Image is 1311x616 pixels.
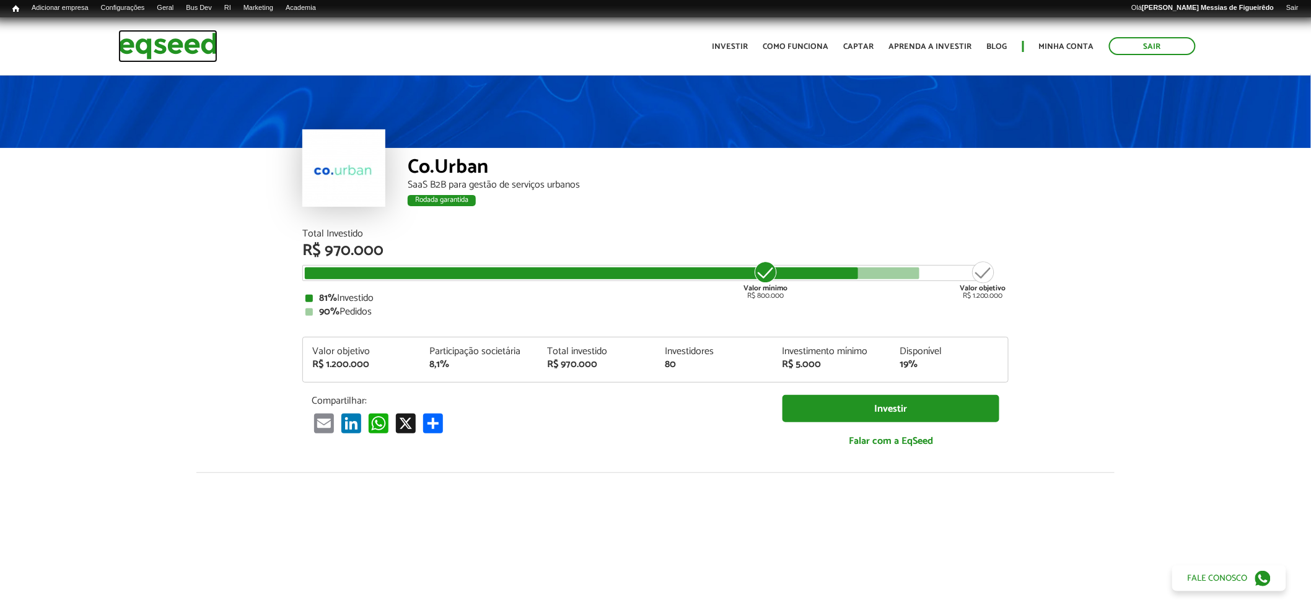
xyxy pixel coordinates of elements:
a: Configurações [95,3,151,13]
a: WhatsApp [366,413,391,433]
a: X [393,413,418,433]
a: RI [218,3,237,13]
div: Valor objetivo [312,347,411,357]
strong: Valor objetivo [960,282,1006,294]
a: Sair [1109,37,1196,55]
div: R$ 970.000 [547,360,646,370]
a: Falar com a EqSeed [783,428,999,454]
a: Olá[PERSON_NAME] Messias de Figueirêdo [1125,3,1280,13]
div: 80 [665,360,764,370]
a: Captar [844,43,874,51]
strong: [PERSON_NAME] Messias de Figueirêdo [1142,4,1274,11]
div: Total Investido [302,229,1009,239]
div: Investido [305,293,1006,303]
div: SaaS B2B para gestão de serviços urbanos [408,180,1009,190]
a: Compartilhar [421,413,445,433]
a: Bus Dev [180,3,218,13]
div: R$ 970.000 [302,243,1009,259]
div: Disponível [900,347,999,357]
a: Fale conosco [1172,565,1286,591]
div: Pedidos [305,307,1006,317]
a: Investir [783,395,999,423]
a: Email [312,413,336,433]
div: 19% [900,360,999,370]
div: R$ 1.200.000 [960,260,1006,300]
strong: 90% [319,303,340,320]
div: Investimento mínimo [783,347,882,357]
div: R$ 1.200.000 [312,360,411,370]
span: Início [12,4,19,13]
div: R$ 800.000 [742,260,789,300]
a: Sair [1280,3,1305,13]
div: Rodada garantida [408,195,476,206]
div: R$ 5.000 [783,360,882,370]
div: Total investido [547,347,646,357]
a: Minha conta [1039,43,1094,51]
p: Compartilhar: [312,395,764,407]
a: Academia [279,3,322,13]
a: Como funciona [763,43,829,51]
a: Aprenda a investir [889,43,972,51]
div: Investidores [665,347,764,357]
img: EqSeed [118,30,217,63]
div: Participação societária [430,347,529,357]
a: Investir [712,43,748,51]
a: Geral [151,3,180,13]
a: LinkedIn [339,413,364,433]
div: Co.Urban [408,157,1009,180]
div: 8,1% [430,360,529,370]
strong: Valor mínimo [743,282,787,294]
a: Marketing [237,3,279,13]
a: Adicionar empresa [25,3,95,13]
a: Blog [987,43,1007,51]
strong: 81% [319,290,337,306]
a: Início [6,3,25,15]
